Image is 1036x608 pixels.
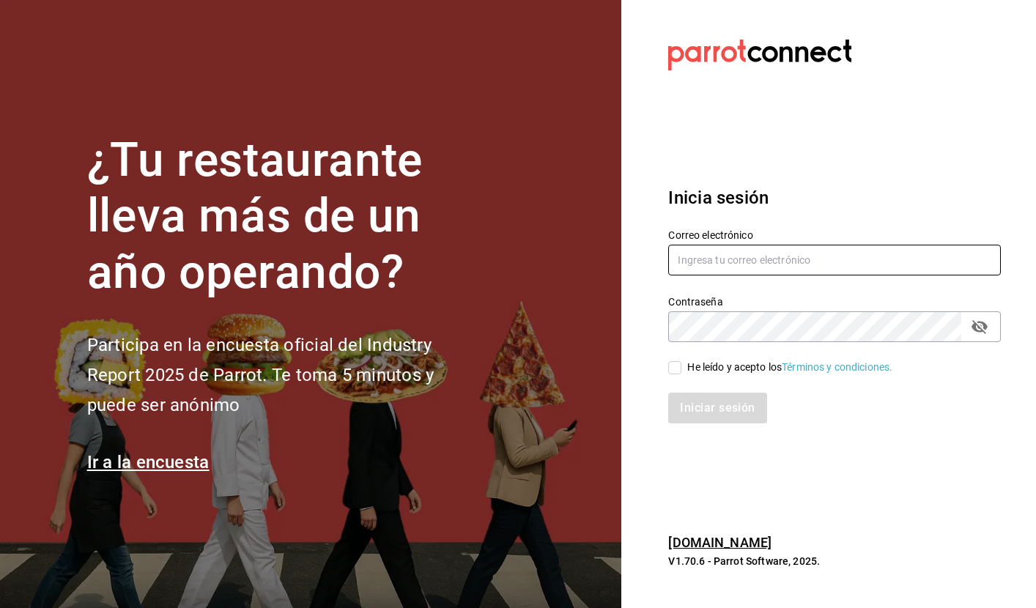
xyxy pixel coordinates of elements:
label: Contraseña [668,296,1001,306]
a: Ir a la encuesta [87,452,210,472]
h2: Participa en la encuesta oficial del Industry Report 2025 de Parrot. Te toma 5 minutos y puede se... [87,330,483,420]
input: Ingresa tu correo electrónico [668,245,1001,275]
a: Términos y condiciones. [782,361,892,373]
h3: Inicia sesión [668,185,1001,211]
h1: ¿Tu restaurante lleva más de un año operando? [87,133,483,301]
label: Correo electrónico [668,229,1001,240]
button: passwordField [967,314,992,339]
a: [DOMAIN_NAME] [668,535,772,550]
p: V1.70.6 - Parrot Software, 2025. [668,554,1001,568]
div: He leído y acepto los [687,360,892,375]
